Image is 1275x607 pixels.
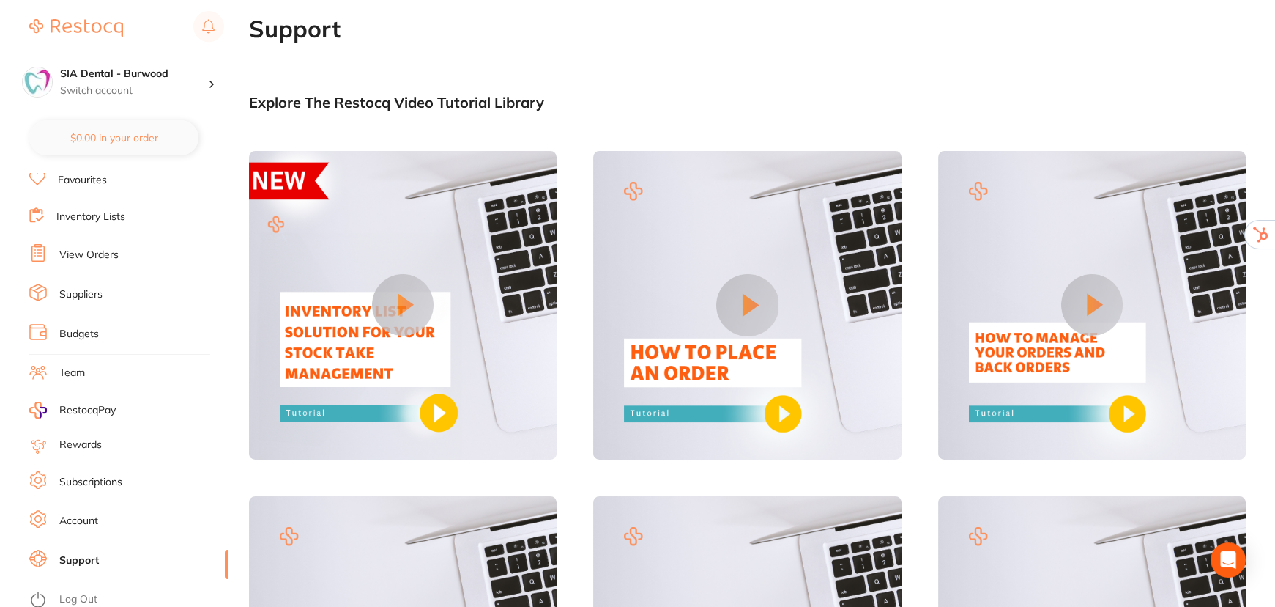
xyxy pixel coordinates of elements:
h4: SIA Dental - Burwood [60,67,208,81]
img: Video 1 [249,151,557,459]
p: Switch account [60,84,208,98]
a: Suppliers [59,287,103,302]
a: Rewards [59,438,102,452]
span: RestocqPay [59,403,116,418]
a: Subscriptions [59,475,122,490]
a: Restocq Logo [29,11,123,45]
button: $0.00 in your order [29,120,198,155]
div: Open Intercom Messenger [1211,542,1246,578]
img: Video 3 [938,151,1246,459]
img: Video 2 [593,151,901,459]
div: Explore The Restocq Video Tutorial Library [249,94,1246,111]
a: Account [59,514,98,529]
a: Budgets [59,327,99,342]
img: RestocqPay [29,402,47,419]
a: View Orders [59,248,119,262]
img: Restocq Logo [29,19,123,37]
a: Favourites [58,173,107,188]
a: Log Out [59,592,97,607]
a: Support [59,553,99,568]
a: Team [59,366,85,380]
a: RestocqPay [29,402,116,419]
h1: Support [249,15,1275,43]
a: Inventory Lists [56,210,125,224]
img: SIA Dental - Burwood [23,67,52,97]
